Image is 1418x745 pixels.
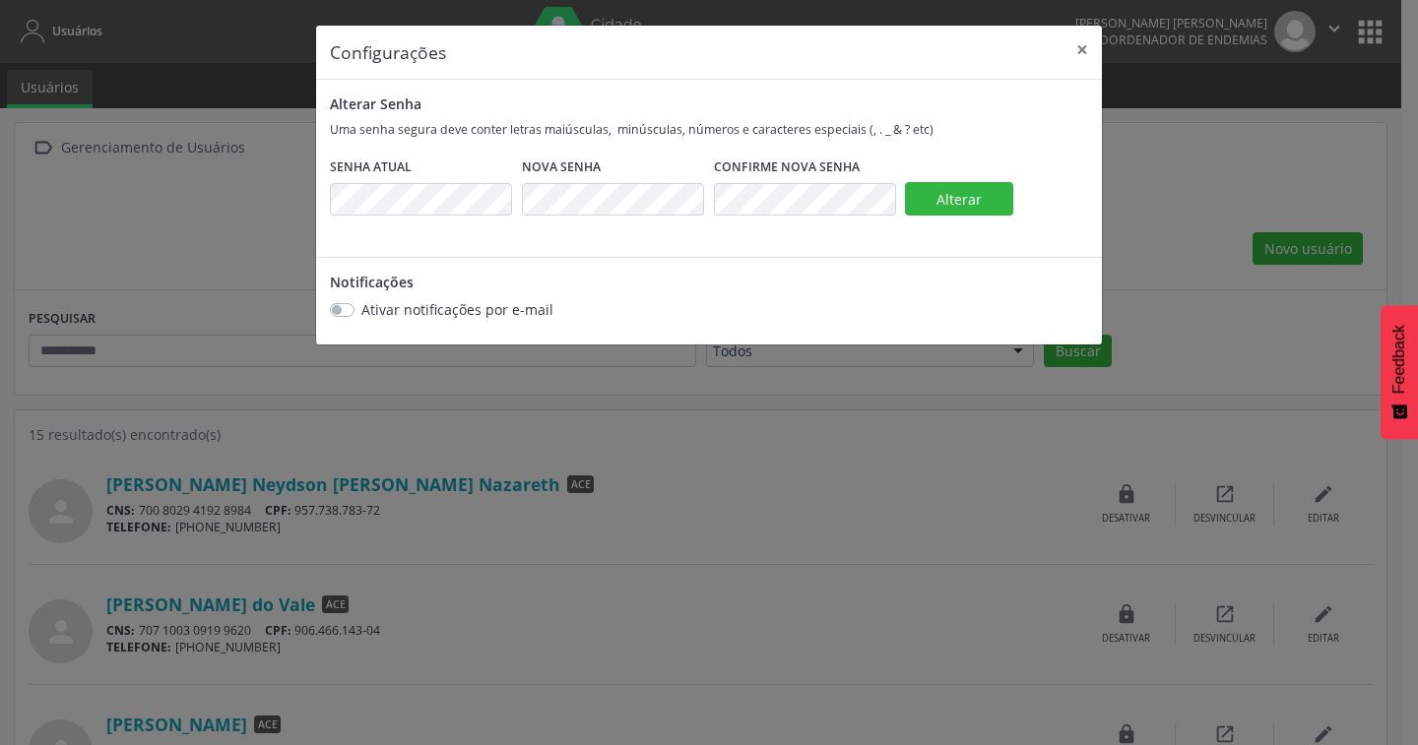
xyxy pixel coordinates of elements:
[330,93,421,114] label: Alterar Senha
[905,182,1013,216] button: Alterar
[1381,305,1418,439] button: Feedback - Mostrar pesquisa
[936,190,982,209] span: Alterar
[330,121,1088,138] p: Uma senha segura deve conter letras maiúsculas, minúsculas, números e caracteres especiais (, . _...
[361,299,553,320] label: Ativar notificações por e-mail
[1390,325,1408,394] span: Feedback
[330,158,512,183] legend: Senha Atual
[1063,26,1102,74] button: Close
[330,39,446,65] h5: Configurações
[330,272,414,292] label: Notificações
[522,158,704,183] legend: Nova Senha
[714,158,896,183] legend: Confirme Nova Senha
